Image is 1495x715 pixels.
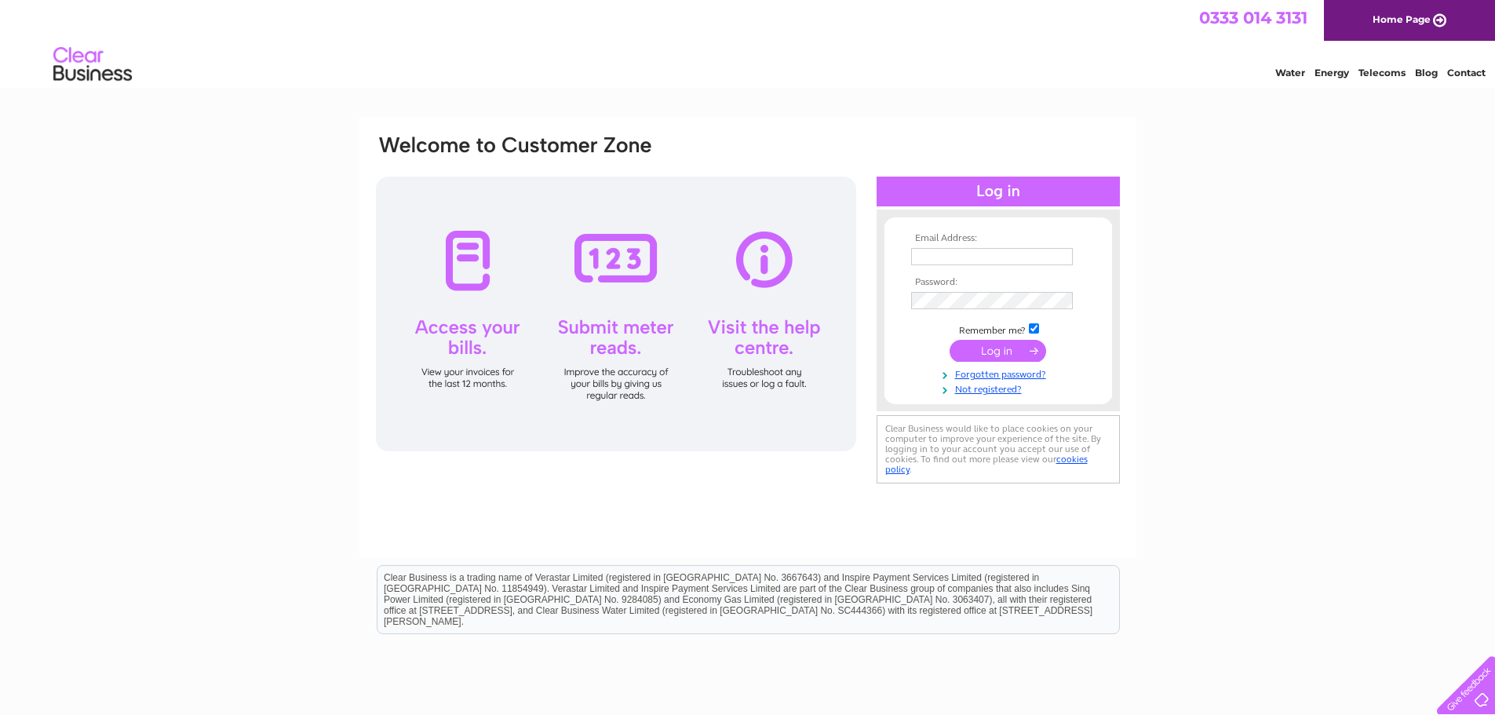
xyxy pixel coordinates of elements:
div: Clear Business is a trading name of Verastar Limited (registered in [GEOGRAPHIC_DATA] No. 3667643... [377,9,1119,76]
input: Submit [950,340,1046,362]
div: Clear Business would like to place cookies on your computer to improve your experience of the sit... [877,415,1120,483]
a: 0333 014 3131 [1199,8,1307,27]
a: Contact [1447,67,1486,78]
a: Water [1275,67,1305,78]
img: logo.png [53,41,133,89]
th: Password: [907,277,1089,288]
a: Forgotten password? [911,366,1089,381]
th: Email Address: [907,233,1089,244]
a: Telecoms [1358,67,1406,78]
a: cookies policy [885,454,1088,475]
a: Blog [1415,67,1438,78]
a: Not registered? [911,381,1089,396]
a: Energy [1315,67,1349,78]
td: Remember me? [907,321,1089,337]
